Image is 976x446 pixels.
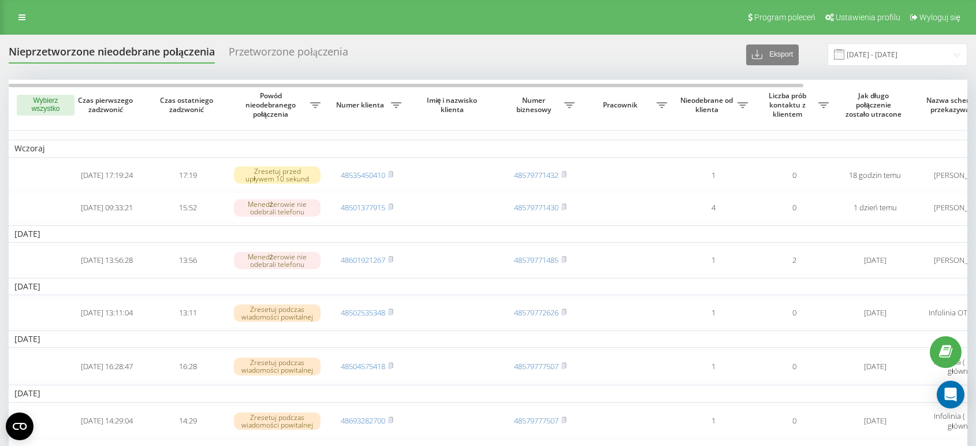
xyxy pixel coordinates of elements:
[147,192,228,223] td: 15:52
[157,96,219,114] span: Czas ostatniego zadzwonić
[234,199,321,217] div: Menedżerowie nie odebrali telefonu
[673,160,754,191] td: 1
[673,405,754,437] td: 1
[514,255,558,265] a: 48579771485
[6,412,33,440] button: Open CMP widget
[586,101,657,110] span: Pracownik
[341,307,385,318] a: 48502535348
[673,192,754,223] td: 4
[147,160,228,191] td: 17:19
[746,44,799,65] button: Eksport
[514,307,558,318] a: 48579772626
[754,160,835,191] td: 0
[341,202,385,213] a: 48501377915
[754,350,835,382] td: 0
[835,405,915,437] td: [DATE]
[66,192,147,223] td: [DATE] 09:33:21
[17,95,74,116] button: Wybierz wszystko
[341,415,385,426] a: 48693282700
[66,350,147,382] td: [DATE] 16:28:47
[234,91,310,118] span: Powód nieodebranego połączenia
[76,96,138,114] span: Czas pierwszego zadzwonić
[229,46,348,64] div: Przetworzone połączenia
[919,13,960,22] span: Wyloguj się
[234,412,321,430] div: Zresetuj podczas wiadomości powitalnej
[147,405,228,437] td: 14:29
[147,298,228,328] td: 13:11
[147,245,228,276] td: 13:56
[341,361,385,371] a: 48504575418
[234,358,321,375] div: Zresetuj podczas wiadomości powitalnej
[673,298,754,328] td: 1
[759,91,818,118] span: Liczba prób kontaktu z klientem
[9,46,215,64] div: Nieprzetworzone nieodebrane połączenia
[514,415,558,426] a: 48579777507
[514,361,558,371] a: 48579777507
[835,350,915,382] td: [DATE]
[147,350,228,382] td: 16:28
[234,166,321,184] div: Zresetuj przed upływem 10 sekund
[937,381,964,408] div: Open Intercom Messenger
[754,13,815,22] span: Program poleceń
[835,298,915,328] td: [DATE]
[66,298,147,328] td: [DATE] 13:11:04
[754,245,835,276] td: 2
[754,405,835,437] td: 0
[673,245,754,276] td: 1
[673,350,754,382] td: 1
[844,91,906,118] span: Jak długo połączenie zostało utracone
[835,160,915,191] td: 18 godzin temu
[341,170,385,180] a: 48535450410
[332,101,391,110] span: Numer klienta
[836,13,900,22] span: Ustawienia profilu
[514,170,558,180] a: 48579771432
[505,96,564,114] span: Numer biznesowy
[754,298,835,328] td: 0
[754,192,835,223] td: 0
[66,405,147,437] td: [DATE] 14:29:04
[835,192,915,223] td: 1 dzień temu
[341,255,385,265] a: 48601921267
[514,202,558,213] a: 48579771430
[417,96,490,114] span: Imię i nazwisko klienta
[66,245,147,276] td: [DATE] 13:56:28
[835,245,915,276] td: [DATE]
[234,252,321,269] div: Menedżerowie nie odebrali telefonu
[66,160,147,191] td: [DATE] 17:19:24
[679,96,737,114] span: Nieodebrane od klienta
[234,304,321,322] div: Zresetuj podczas wiadomości powitalnej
